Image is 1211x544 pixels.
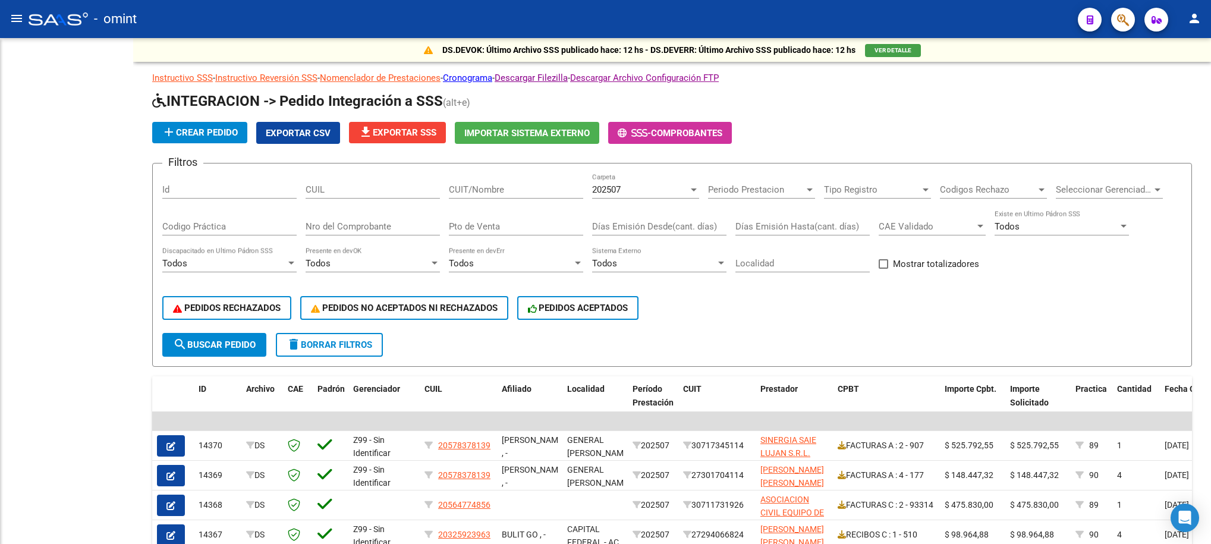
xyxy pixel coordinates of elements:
[283,376,313,429] datatable-header-cell: CAE
[358,127,436,138] span: Exportar SSS
[1117,441,1122,450] span: 1
[502,530,546,539] span: BULIT GO , -
[1117,500,1122,510] span: 1
[10,11,24,26] mat-icon: menu
[1165,530,1189,539] span: [DATE]
[633,384,674,407] span: Período Prestación
[678,376,756,429] datatable-header-cell: CUIT
[173,303,281,313] span: PEDIDOS RECHAZADOS
[173,337,187,351] mat-icon: search
[94,6,137,32] span: - omint
[455,122,599,144] button: Importar Sistema Externo
[683,468,751,482] div: 27301704114
[199,384,206,394] span: ID
[241,376,283,429] datatable-header-cell: Archivo
[1010,530,1054,539] span: $ 98.964,88
[424,384,442,394] span: CUIL
[628,376,678,429] datatable-header-cell: Período Prestación
[502,435,565,458] span: [PERSON_NAME] , -
[1165,500,1189,510] span: [DATE]
[633,468,674,482] div: 202507
[199,498,237,512] div: 14368
[300,296,508,320] button: PEDIDOS NO ACEPTADOS NI RECHAZADOS
[760,384,798,394] span: Prestador
[306,258,331,269] span: Todos
[1010,384,1049,407] span: Importe Solicitado
[152,71,1192,84] p: - - - - -
[608,122,732,144] button: -Comprobantes
[1165,441,1189,450] span: [DATE]
[633,439,674,452] div: 202507
[592,258,617,269] span: Todos
[1165,384,1207,394] span: Fecha Cpbt
[879,221,975,232] span: CAE Validado
[246,384,275,394] span: Archivo
[464,128,590,139] span: Importar Sistema Externo
[162,258,187,269] span: Todos
[833,376,940,429] datatable-header-cell: CPBT
[708,184,804,195] span: Periodo Prestacion
[152,73,213,83] a: Instructivo SSS
[865,44,921,57] button: VER DETALLE
[353,465,391,488] span: Z99 - Sin Identificar
[1089,500,1099,510] span: 89
[438,441,490,450] span: 20578378139
[1071,376,1112,429] datatable-header-cell: Practica
[567,384,605,394] span: Localidad
[618,128,651,139] span: -
[1089,530,1099,539] span: 90
[502,384,531,394] span: Afiliado
[162,125,176,139] mat-icon: add
[502,465,565,488] span: [PERSON_NAME] , -
[358,125,373,139] mat-icon: file_download
[1010,470,1059,480] span: $ 148.447,32
[945,530,989,539] span: $ 98.964,88
[756,376,833,429] datatable-header-cell: Prestador
[1187,11,1201,26] mat-icon: person
[562,376,628,429] datatable-header-cell: Localidad
[760,465,824,488] span: [PERSON_NAME] [PERSON_NAME]
[838,528,935,542] div: RECIBOS C : 1 - 510
[995,221,1020,232] span: Todos
[1089,470,1099,480] span: 90
[824,184,920,195] span: Tipo Registro
[199,528,237,542] div: 14367
[1117,530,1122,539] span: 4
[320,73,441,83] a: Nomenclador de Prestaciones
[838,468,935,482] div: FACTURAS A : 4 - 177
[940,376,1005,429] datatable-header-cell: Importe Cpbt.
[438,500,490,510] span: 20564774856
[893,257,979,271] span: Mostrar totalizadores
[1056,184,1152,195] span: Seleccionar Gerenciador
[152,122,247,143] button: Crear Pedido
[353,435,391,458] span: Z99 - Sin Identificar
[276,333,383,357] button: Borrar Filtros
[162,154,203,171] h3: Filtros
[194,376,241,429] datatable-header-cell: ID
[353,384,400,394] span: Gerenciador
[651,128,722,139] span: Comprobantes
[152,93,443,109] span: INTEGRACION -> Pedido Integración a SSS
[1089,441,1099,450] span: 89
[945,441,993,450] span: $ 525.792,55
[633,528,674,542] div: 202507
[1112,376,1160,429] datatable-header-cell: Cantidad
[348,376,420,429] datatable-header-cell: Gerenciador
[592,184,621,195] span: 202507
[1010,441,1059,450] span: $ 525.792,55
[442,43,855,56] p: DS.DEVOK: Último Archivo SSS publicado hace: 12 hs - DS.DEVERR: Último Archivo SSS publicado hace...
[443,97,470,108] span: (alt+e)
[256,122,340,144] button: Exportar CSV
[945,384,996,394] span: Importe Cpbt.
[438,530,490,539] span: 20325923963
[838,439,935,452] div: FACTURAS A : 2 - 907
[420,376,497,429] datatable-header-cell: CUIL
[266,128,331,139] span: Exportar CSV
[1005,376,1071,429] datatable-header-cell: Importe Solicitado
[495,73,568,83] a: Descargar Filezilla
[317,384,345,394] span: Padrón
[683,384,702,394] span: CUIT
[1075,384,1107,394] span: Practica
[313,376,348,429] datatable-header-cell: Padrón
[517,296,639,320] button: PEDIDOS ACEPTADOS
